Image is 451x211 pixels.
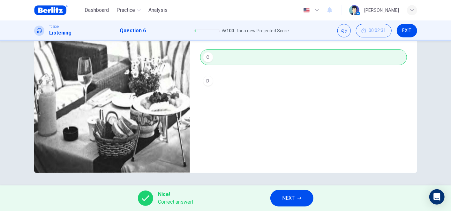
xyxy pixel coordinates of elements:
[270,190,313,207] button: NEXT
[120,27,146,35] h1: Question 6
[158,198,194,206] span: Correct answer!
[337,24,351,37] div: Mute
[85,6,109,14] span: Dashboard
[303,8,311,13] img: en
[237,27,289,35] span: for a new Projected Score
[82,4,111,16] button: Dashboard
[402,28,411,33] span: EXIT
[356,24,392,37] button: 00:02:31
[397,24,417,37] button: EXIT
[34,17,190,173] img: Photographs
[49,25,59,29] span: TOEIC®
[34,4,68,17] img: Berlitz Brasil logo
[158,191,194,198] span: Nice!
[114,4,143,16] button: Practice
[222,27,234,35] span: 6 / 100
[49,29,72,37] h1: Listening
[369,28,386,33] span: 00:02:31
[117,6,135,14] span: Practice
[282,194,295,203] span: NEXT
[146,4,170,16] button: Analysis
[349,5,359,15] img: Profile picture
[34,4,82,17] a: Berlitz Brasil logo
[429,189,445,205] div: Open Intercom Messenger
[365,6,399,14] div: [PERSON_NAME]
[356,24,392,37] div: Hide
[148,6,168,14] span: Analysis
